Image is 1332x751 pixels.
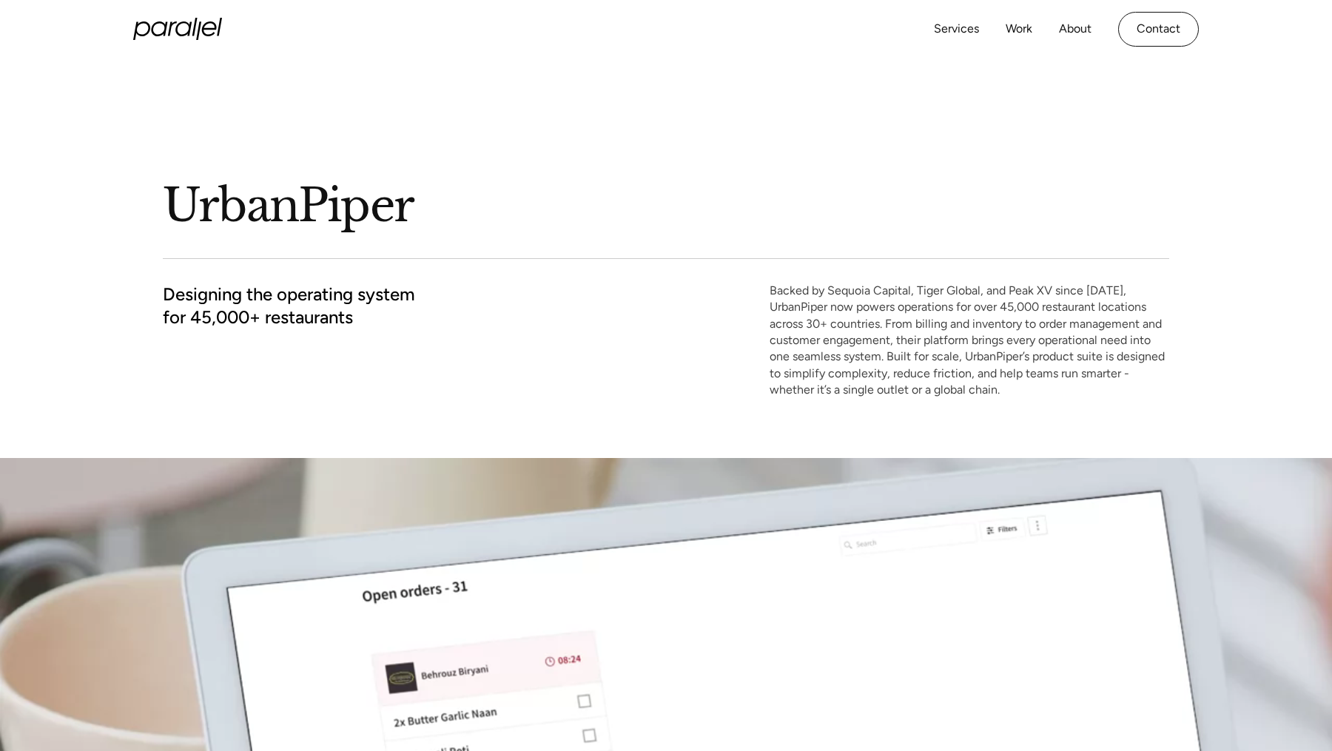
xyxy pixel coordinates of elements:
[770,283,1169,399] p: Backed by Sequoia Capital, Tiger Global, and Peak XV since [DATE], UrbanPiper now powers operatio...
[163,177,755,235] h1: UrbanPiper
[1059,18,1091,40] a: About
[934,18,979,40] a: Services
[1118,12,1199,47] a: Contact
[1006,18,1032,40] a: Work
[163,283,415,329] h2: Designing the operating system for 45,000+ restaurants
[133,18,222,40] a: home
